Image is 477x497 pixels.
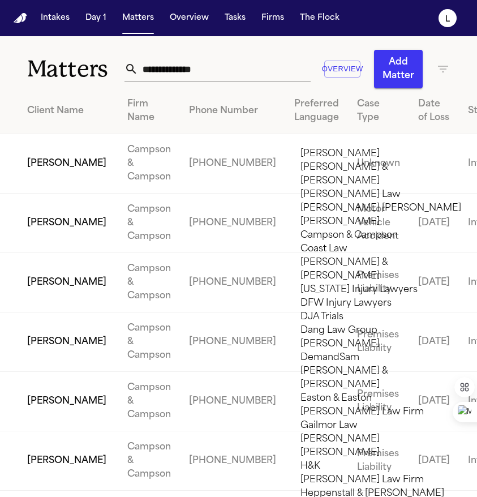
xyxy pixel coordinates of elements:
li: [PERSON_NAME] [300,337,461,351]
li: DJA Trials [300,310,461,324]
div: Preferred Language [294,97,339,125]
li: [PERSON_NAME] [PERSON_NAME] [300,202,461,215]
h1: Matters [27,55,124,83]
div: Firm Name [127,97,171,125]
td: [PHONE_NUMBER] [180,372,285,431]
button: The Flock [295,8,344,28]
li: [PERSON_NAME] [300,446,461,460]
li: Easton & Easton [300,392,461,405]
td: Campson & Campson [118,253,180,312]
div: Phone Number [189,104,276,118]
button: Overview [324,61,360,78]
td: [PHONE_NUMBER] [180,253,285,312]
img: Finch Logo [14,13,27,24]
li: [PERSON_NAME] [300,215,461,229]
td: Campson & Campson [118,134,180,194]
button: Day 1 [81,8,111,28]
a: Home [14,13,27,24]
td: Unknown [348,134,409,194]
li: Gailmor Law [300,419,461,432]
td: Campson & Campson [118,372,180,431]
button: Tasks [220,8,250,28]
button: Firms [257,8,289,28]
td: [PHONE_NUMBER] [180,194,285,253]
li: [PERSON_NAME] & [PERSON_NAME] [300,365,461,392]
div: Client Name [27,104,109,118]
td: [PHONE_NUMBER] [180,134,285,194]
td: Campson & Campson [118,431,180,491]
li: Dang Law Group [300,324,461,337]
div: Date of Loss [418,97,450,125]
li: [PERSON_NAME] [300,432,461,446]
li: Campson & Campson [300,229,461,242]
li: [PERSON_NAME] Law Firm [300,473,461,487]
li: [PERSON_NAME] & [PERSON_NAME] [300,161,461,188]
li: [US_STATE] Injury Lawyers [300,283,461,297]
td: Campson & Campson [118,312,180,372]
td: Campson & Campson [118,194,180,253]
li: H&K [300,460,461,473]
div: Case Type [357,97,400,125]
td: [PHONE_NUMBER] [180,431,285,491]
button: Intakes [36,8,74,28]
li: Coast Law [300,242,461,256]
li: [PERSON_NAME] Law [300,188,461,202]
button: Add Matter [374,50,423,88]
td: [PHONE_NUMBER] [180,312,285,372]
li: DemandSam [300,351,461,365]
li: [PERSON_NAME] Law Firm [300,405,461,419]
button: Overview [165,8,213,28]
li: [PERSON_NAME] & [PERSON_NAME] [300,256,461,283]
li: DFW Injury Lawyers [300,297,461,310]
li: [PERSON_NAME] [300,147,461,161]
button: Matters [118,8,158,28]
